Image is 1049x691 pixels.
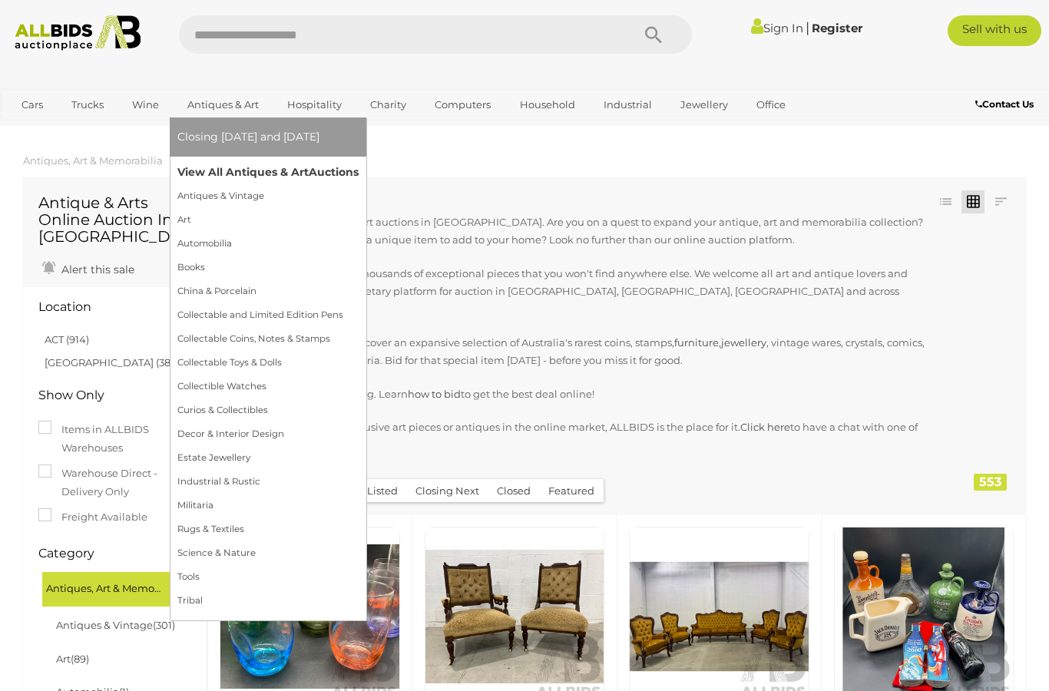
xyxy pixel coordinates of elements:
h1: Antique & Arts Online Auction In [GEOGRAPHIC_DATA] [38,194,191,245]
p: Our online auctions feature thousands of exceptional pieces that you won't find anywhere else. We... [219,265,937,319]
button: Closed [488,479,540,503]
a: Household [510,92,585,117]
a: Click here [740,421,790,433]
label: Items in ALLBIDS Warehouses [38,421,191,457]
span: | [806,19,809,36]
a: Antiques & Art [177,92,269,117]
p: ALLBIDS is where you can uncover an expansive selection of Australia's rarest coins, stamps, , , ... [219,334,937,370]
a: Sign In [751,21,803,35]
button: Search [615,15,692,54]
a: Cars [12,92,53,117]
a: Jewellery [670,92,738,117]
a: Trucks [61,92,114,117]
a: Sports [12,117,63,143]
a: Industrial [594,92,662,117]
span: Alert this sale [58,263,134,276]
a: Charity [360,92,416,117]
p: ALLBIDS offers antique and art auctions in [GEOGRAPHIC_DATA]. Are you on a quest to expand your a... [219,213,937,250]
span: (301) [153,619,175,631]
a: Antiques, Art & Memorabilia [23,154,163,167]
a: Office [746,92,796,117]
label: Warehouse Direct - Delivery Only [38,465,191,501]
a: Alert this sale [38,256,138,279]
h4: Location [38,300,162,314]
p: If you are up to sell some exclusive art pieces or antiques in the online market, ALLBIDS is the ... [219,418,937,455]
a: Contact Us [975,96,1037,113]
button: Just Listed [335,479,407,503]
a: Art(89) [56,653,89,665]
a: Hospitality [277,92,352,117]
a: [GEOGRAPHIC_DATA] (386) [45,356,180,369]
p: or to start bidding. Learn to get the best deal online! [219,385,937,403]
a: Register [812,21,862,35]
img: Allbids.com.au [8,15,147,51]
button: Closing Next [406,479,488,503]
h4: Category [38,547,162,560]
a: Antiques & Vintage(301) [56,619,175,631]
a: jewellery [721,336,766,349]
a: Sell with us [948,15,1041,46]
button: Featured [539,479,604,503]
label: Freight Available [38,508,147,526]
a: Wine [122,92,169,117]
b: Contact Us [975,98,1034,110]
a: [GEOGRAPHIC_DATA] [71,117,200,143]
span: (89) [71,653,89,665]
div: 553 [974,474,1007,491]
a: Computers [425,92,501,117]
h4: Show Only [38,388,162,402]
span: Antiques, Art & Memorabilia [46,576,161,597]
a: how to bid [408,388,461,400]
a: furniture [674,336,719,349]
a: ACT (914) [45,333,89,345]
